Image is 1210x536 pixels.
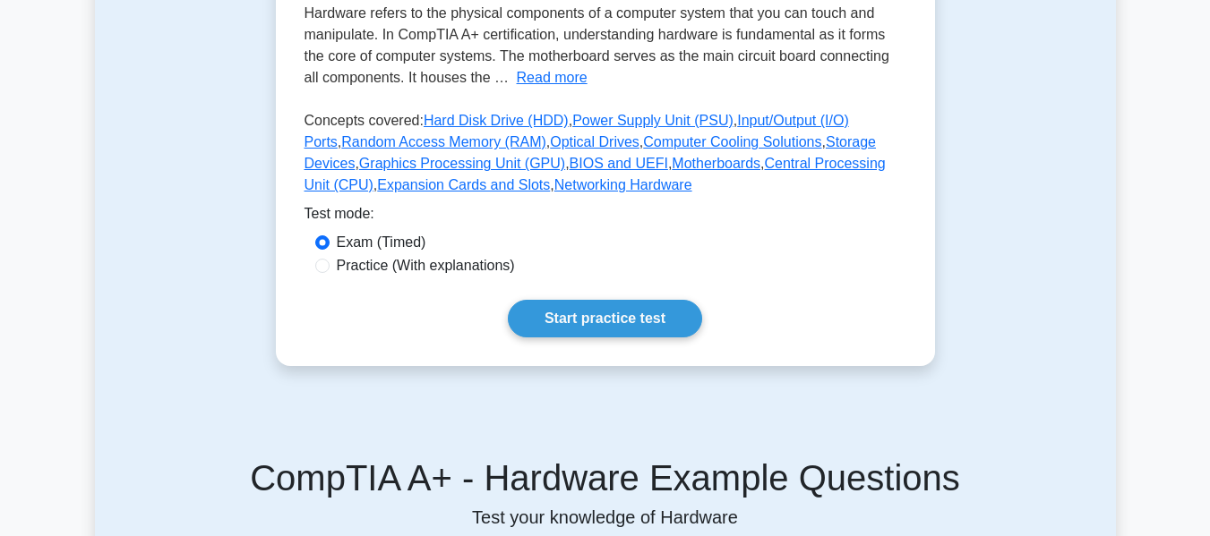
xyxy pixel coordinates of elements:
[337,232,426,253] label: Exam (Timed)
[341,134,546,149] a: Random Access Memory (RAM)
[643,134,821,149] a: Computer Cooling Solutions
[305,134,877,171] a: Storage Devices
[116,506,1094,528] p: Test your knowledge of Hardware
[554,177,692,192] a: Networking Hardware
[359,156,565,171] a: Graphics Processing Unit (GPU)
[337,255,515,277] label: Practice (With explanations)
[305,203,906,232] div: Test mode:
[508,300,702,337] a: Start practice test
[116,456,1094,499] h5: CompTIA A+ - Hardware Example Questions
[570,156,668,171] a: BIOS and UEFI
[305,5,889,85] span: Hardware refers to the physical components of a computer system that you can touch and manipulate...
[305,110,906,203] p: Concepts covered: , , , , , , , , , , , ,
[424,113,569,128] a: Hard Disk Drive (HDD)
[672,156,760,171] a: Motherboards
[377,177,550,192] a: Expansion Cards and Slots
[550,134,639,149] a: Optical Drives
[572,113,734,128] a: Power Supply Unit (PSU)
[517,67,588,89] button: Read more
